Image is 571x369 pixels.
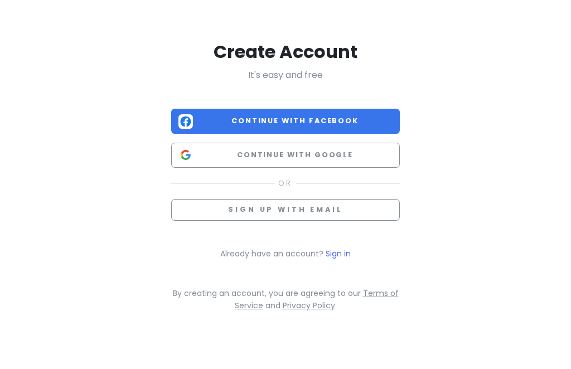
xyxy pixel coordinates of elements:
h2: Create Account [171,40,400,64]
span: Continue with Google [197,149,393,161]
p: It's easy and free [171,68,400,82]
p: By creating an account, you are agreeing to our and . [171,287,400,312]
a: Sign in [326,248,351,259]
button: Sign up with email [171,199,400,221]
button: Continue with Google [171,143,400,168]
p: Already have an account? [171,247,400,260]
span: Sign up with email [228,205,342,214]
img: Google logo [178,148,193,162]
a: Terms of Service [235,288,399,311]
button: Continue with Facebook [171,109,400,134]
a: Privacy Policy [283,300,335,311]
span: Continue with Facebook [197,115,393,127]
img: Facebook logo [178,114,193,129]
